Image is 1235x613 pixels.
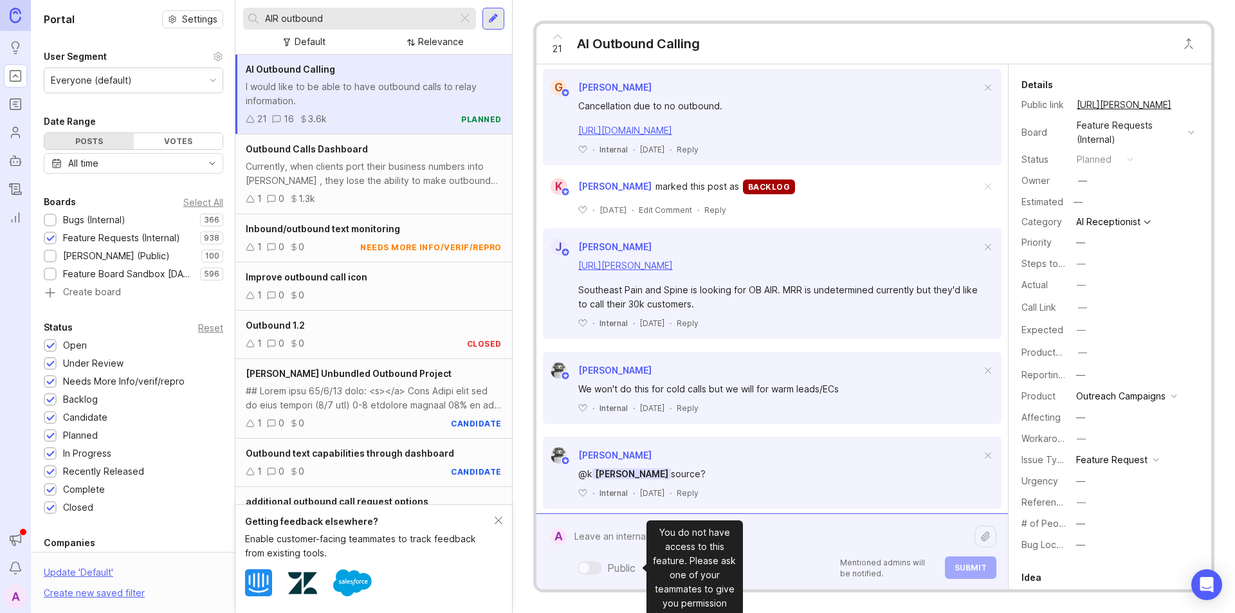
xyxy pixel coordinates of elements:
[704,205,726,215] div: Reply
[551,79,567,96] div: G
[1176,31,1202,57] button: Close button
[578,99,981,113] div: Cancellation due to no outbound.
[257,240,262,254] div: 1
[246,160,502,188] div: Currently, when clients port their business numbers into [PERSON_NAME] , they lose the ability to...
[1021,279,1048,290] label: Actual
[607,560,636,576] div: Public
[246,368,452,379] span: [PERSON_NAME] Unbundled Outbound Project
[44,49,107,64] div: User Segment
[543,447,652,464] a: Justin Maxwell[PERSON_NAME]
[182,13,217,26] span: Settings
[543,239,652,255] a: J[PERSON_NAME]
[1073,277,1090,293] button: Actual
[578,467,981,481] div: @k source?
[1076,453,1148,467] div: Feature Request
[1021,497,1079,508] label: Reference(s)
[63,482,105,497] div: Complete
[1191,569,1222,600] div: Open Intercom Messenger
[1074,344,1091,361] button: ProductboardID
[4,149,27,172] a: Autopilot
[670,403,672,414] div: ·
[1077,118,1183,147] div: Feature Requests (Internal)
[743,179,796,194] div: backlog
[298,336,304,351] div: 0
[134,133,223,149] div: Votes
[1021,412,1061,423] label: Affecting
[257,416,262,430] div: 1
[246,64,335,75] span: AI Outbound Calling
[1073,255,1090,272] button: Steps to Reproduce
[246,496,428,507] span: additional outbound call request options
[640,488,664,498] time: [DATE]
[551,362,567,379] img: Justin Maxwell
[560,371,570,381] img: member badge
[246,80,502,108] div: I would like to be able to have outbound calls to relay information.
[639,205,692,215] div: Edit Comment
[553,42,562,56] span: 21
[44,586,145,600] div: Create new saved filter
[1073,430,1090,447] button: Workaround
[632,205,634,215] div: ·
[451,466,502,477] div: candidate
[44,194,76,210] div: Boards
[298,464,304,479] div: 0
[4,585,27,608] div: A
[1074,299,1091,316] button: Call Link
[578,382,981,396] div: We won't do this for cold calls but we will for warm leads/ECs
[68,156,98,170] div: All time
[1070,194,1086,210] div: —
[235,311,512,359] a: Outbound 1.2100closed
[4,93,27,116] a: Roadmaps
[4,121,27,144] a: Users
[592,318,594,329] div: ·
[1077,278,1086,292] div: —
[1076,538,1085,552] div: —
[63,231,180,245] div: Feature Requests (Internal)
[677,488,699,499] div: Reply
[1021,369,1090,380] label: Reporting Team
[198,324,223,331] div: Reset
[578,241,652,252] span: [PERSON_NAME]
[360,242,502,253] div: needs more info/verif/repro
[246,320,305,331] span: Outbound 1.2
[298,288,304,302] div: 0
[1021,215,1066,229] div: Category
[1076,474,1085,488] div: —
[235,134,512,214] a: Outbound Calls DashboardCurrently, when clients port their business numbers into [PERSON_NAME] , ...
[1076,235,1085,250] div: —
[63,410,107,425] div: Candidate
[257,192,262,206] div: 1
[578,450,652,461] span: [PERSON_NAME]
[63,267,194,281] div: Feature Board Sandbox [DATE]
[162,10,223,28] button: Settings
[633,488,635,499] div: ·
[44,133,134,149] div: Posts
[1077,257,1086,271] div: —
[1076,217,1140,226] div: AI Receptionist
[183,199,223,206] div: Select All
[245,515,495,529] div: Getting feedback elsewhere?
[551,239,567,255] div: J
[205,251,219,261] p: 100
[543,79,652,96] a: G[PERSON_NAME]
[560,248,570,257] img: member badge
[246,223,400,234] span: Inbound/outbound text monitoring
[578,283,981,311] div: Southeast Pain and Spine is looking for OB AIR. MRR is undetermined currently but they'd like to ...
[1021,197,1063,206] div: Estimated
[288,569,317,598] img: Zendesk logo
[235,487,512,535] a: additional outbound call request options100
[298,192,315,206] div: 1.3k
[279,288,284,302] div: 0
[4,528,27,551] button: Announcements
[279,192,284,206] div: 0
[63,249,170,263] div: [PERSON_NAME] (Public)
[279,336,284,351] div: 0
[279,416,284,430] div: 0
[1021,324,1063,335] label: Expected
[51,73,132,87] div: Everyone (default)
[245,532,495,560] div: Enable customer-facing teammates to track feedback from existing tools.
[204,233,219,243] p: 938
[295,35,325,49] div: Default
[1021,454,1068,465] label: Issue Type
